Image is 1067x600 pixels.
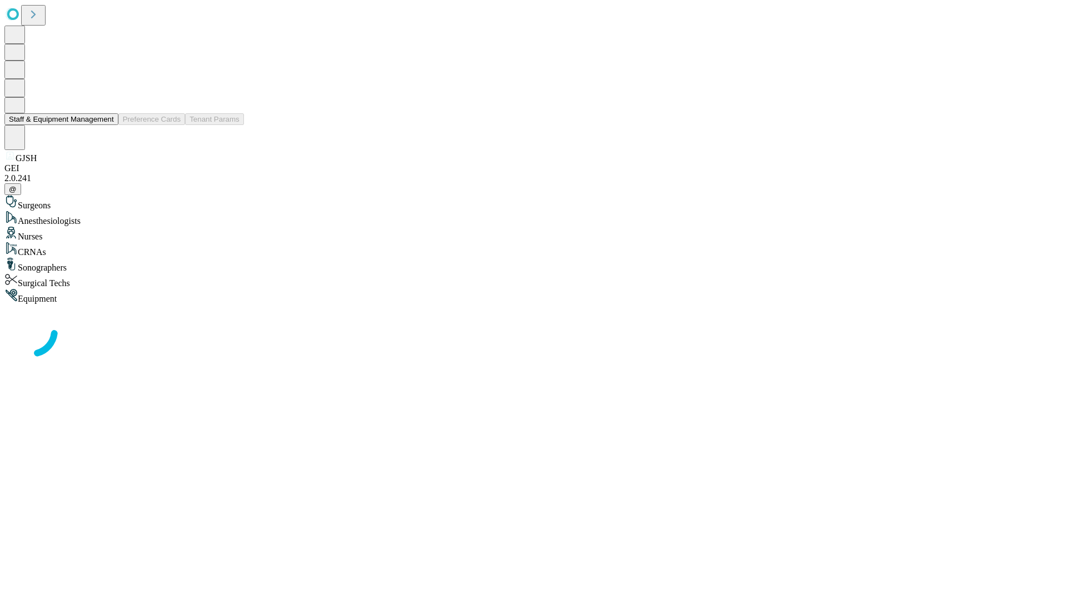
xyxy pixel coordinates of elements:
[4,195,1063,211] div: Surgeons
[118,113,185,125] button: Preference Cards
[4,211,1063,226] div: Anesthesiologists
[4,163,1063,173] div: GEI
[4,173,1063,183] div: 2.0.241
[4,183,21,195] button: @
[16,153,37,163] span: GJSH
[9,185,17,193] span: @
[4,288,1063,304] div: Equipment
[185,113,244,125] button: Tenant Params
[4,257,1063,273] div: Sonographers
[4,113,118,125] button: Staff & Equipment Management
[4,242,1063,257] div: CRNAs
[4,226,1063,242] div: Nurses
[4,273,1063,288] div: Surgical Techs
